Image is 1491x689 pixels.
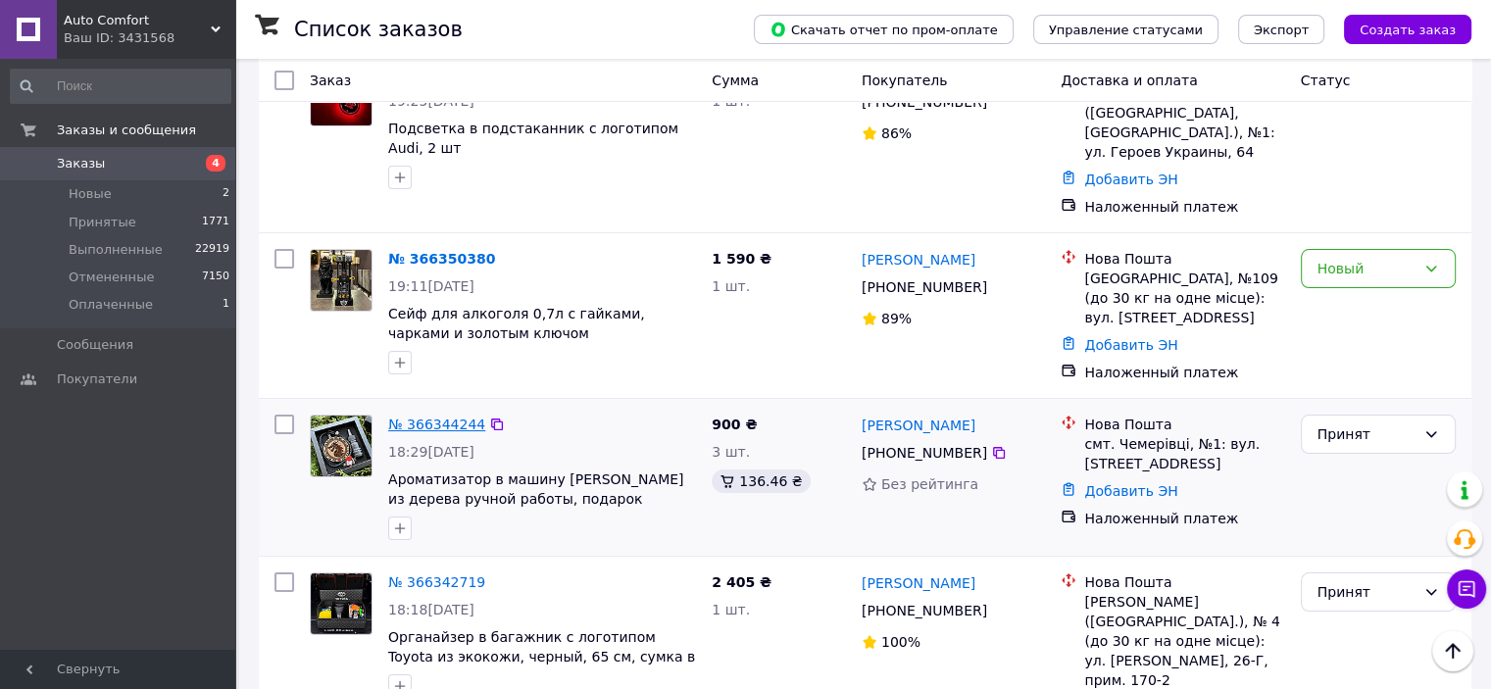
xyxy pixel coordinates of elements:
button: Наверх [1432,630,1473,671]
a: [PERSON_NAME] [862,416,975,435]
div: Наложенный платеж [1084,509,1284,528]
button: Создать заказ [1344,15,1471,44]
div: смт. Чемерівці, №1: вул. [STREET_ADDRESS] [1084,434,1284,473]
span: Оплаченные [69,296,153,314]
span: Заказы и сообщения [57,122,196,139]
span: 900 ₴ [712,417,757,432]
span: Новые [69,185,112,203]
span: 22919 [195,241,229,259]
span: Без рейтинга [881,476,978,492]
span: 1 шт. [712,602,750,617]
div: 136.46 ₴ [712,469,810,493]
span: Скачать отчет по пром-оплате [770,21,998,38]
span: Создать заказ [1360,23,1456,37]
span: 18:18[DATE] [388,602,474,617]
span: 1 590 ₴ [712,251,771,267]
div: [PHONE_NUMBER] [858,88,991,116]
div: Ваш ID: 3431568 [64,29,235,47]
a: Создать заказ [1324,21,1471,36]
div: Нова Пошта [1084,572,1284,592]
div: Нова Пошта [1084,415,1284,434]
span: 1 шт. [712,278,750,294]
span: Принятые [69,214,136,231]
div: Нова Пошта [1084,249,1284,269]
span: Отмененные [69,269,154,286]
button: Управление статусами [1033,15,1218,44]
h1: Список заказов [294,18,463,41]
div: [PHONE_NUMBER] [858,597,991,624]
a: Добавить ЭН [1084,172,1177,187]
a: № 366344244 [388,417,485,432]
div: Новый [1317,258,1416,279]
span: 2 405 ₴ [712,574,771,590]
span: 7150 [202,269,229,286]
div: [GEOGRAPHIC_DATA], №109 (до 30 кг на одне місце): вул. [STREET_ADDRESS] [1084,269,1284,327]
span: Покупатели [57,370,137,388]
div: Принят [1317,581,1416,603]
span: Заказ [310,73,351,88]
span: 3 шт. [712,444,750,460]
div: Наложенный платеж [1084,363,1284,382]
span: Покупатель [862,73,948,88]
button: Чат с покупателем [1447,569,1486,609]
div: Наложенный платеж [1084,197,1284,217]
span: 89% [881,311,912,326]
button: Скачать отчет по пром-оплате [754,15,1014,44]
a: Добавить ЭН [1084,483,1177,499]
span: Управление статусами [1049,23,1203,37]
span: 1 [223,296,229,314]
a: Фото товару [310,415,373,477]
span: Доставка и оплата [1061,73,1197,88]
a: Органайзер в багажник с логотипом Toyota из экокожи, черный, 65 см, сумка в багажник [388,629,695,684]
span: Сумма [712,73,759,88]
span: 1771 [202,214,229,231]
img: Фото товару [311,250,372,311]
span: 19:11[DATE] [388,278,474,294]
span: Заказы [57,155,105,172]
a: № 366350380 [388,251,495,267]
a: Фото товару [310,572,373,635]
span: Выполненные [69,241,163,259]
span: Экспорт [1254,23,1309,37]
div: Принят [1317,423,1416,445]
button: Экспорт [1238,15,1324,44]
img: Фото товару [311,416,372,476]
a: Подсветка в подстаканник с логотипом Audi, 2 шт [388,121,678,156]
span: 2 [223,185,229,203]
div: [PHONE_NUMBER] [858,439,991,467]
span: Сообщения [57,336,133,354]
a: [PERSON_NAME] [862,573,975,593]
a: Ароматизатор в машину [PERSON_NAME] из дерева ручной работы, подарок мужчине [388,471,683,526]
span: 100% [881,634,920,650]
a: Сейф для алкоголя 0,7л с гайками, чарками и золотым ключом [388,306,645,341]
div: Семеновка ([GEOGRAPHIC_DATA], [GEOGRAPHIC_DATA].), №1: ул. Героев Украины, 64 [1084,83,1284,162]
div: [PHONE_NUMBER] [858,273,991,301]
span: 86% [881,125,912,141]
img: Фото товару [311,573,372,634]
a: Фото товару [310,249,373,312]
span: 4 [206,155,225,172]
a: Добавить ЭН [1084,337,1177,353]
span: Auto Comfort [64,12,211,29]
a: № 366342719 [388,574,485,590]
span: Статус [1301,73,1351,88]
a: [PERSON_NAME] [862,250,975,270]
span: 18:29[DATE] [388,444,474,460]
input: Поиск [10,69,231,104]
